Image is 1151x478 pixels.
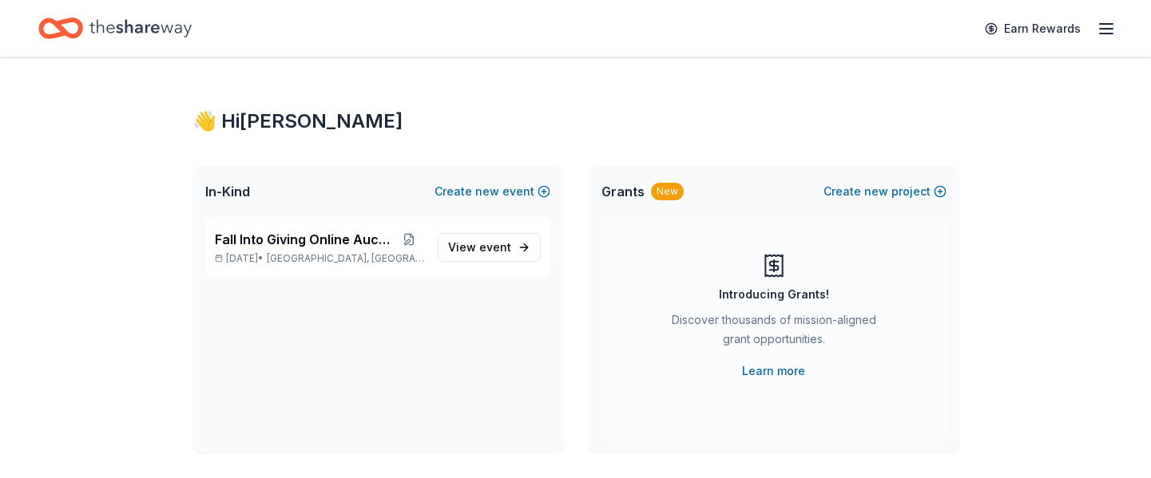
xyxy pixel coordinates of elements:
a: Learn more [742,361,805,381]
div: Discover thousands of mission-aligned grant opportunities. [665,310,883,355]
span: event [479,240,511,254]
span: Grants [601,182,645,201]
a: Home [38,10,192,47]
span: Fall Into Giving Online Auction [215,230,395,249]
p: [DATE] • [215,252,425,265]
a: Earn Rewards [975,14,1090,43]
a: View event [438,233,541,262]
span: new [475,182,499,201]
span: [GEOGRAPHIC_DATA], [GEOGRAPHIC_DATA] [267,252,424,265]
span: In-Kind [205,182,250,201]
div: New [651,183,684,200]
button: Createnewevent [435,182,550,201]
button: Createnewproject [824,182,947,201]
span: new [864,182,888,201]
span: View [448,238,511,257]
div: 👋 Hi [PERSON_NAME] [192,109,959,134]
div: Introducing Grants! [719,285,829,304]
